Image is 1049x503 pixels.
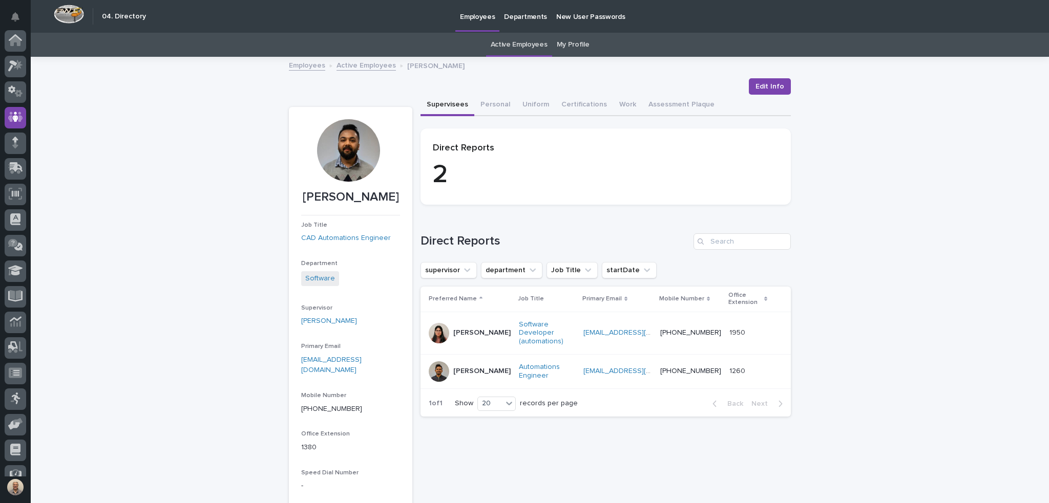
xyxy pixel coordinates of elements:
[301,233,391,244] a: CAD Automations Engineer
[474,95,516,116] button: Personal
[421,391,451,416] p: 1 of 1
[301,316,357,326] a: [PERSON_NAME]
[433,160,779,190] p: 2
[756,81,784,92] span: Edit Info
[102,12,146,21] h2: 04. Directory
[5,6,26,28] button: Notifications
[721,400,743,407] span: Back
[491,33,548,57] a: Active Employees
[455,399,473,408] p: Show
[751,400,774,407] span: Next
[660,367,721,375] a: [PHONE_NUMBER]
[453,367,511,376] p: [PERSON_NAME]
[453,329,511,337] p: [PERSON_NAME]
[429,293,477,304] p: Preferred Name
[704,399,747,408] button: Back
[301,190,400,205] p: [PERSON_NAME]
[728,290,762,309] p: Office Extension
[519,363,575,380] a: Automations Engineer
[749,78,791,95] button: Edit Info
[289,59,325,71] a: Employees
[301,480,400,491] p: -
[5,476,26,498] button: users-avatar
[583,329,699,336] a: [EMAIL_ADDRESS][DOMAIN_NAME]
[729,326,747,337] p: 1950
[555,95,613,116] button: Certifications
[729,365,747,376] p: 1260
[301,305,332,311] span: Supervisor
[301,343,341,349] span: Primary Email
[602,262,657,278] button: startDate
[421,234,689,249] h1: Direct Reports
[301,431,350,437] span: Office Extension
[421,262,477,278] button: supervisor
[301,260,338,267] span: Department
[301,356,362,374] a: [EMAIL_ADDRESS][DOMAIN_NAME]
[305,273,335,284] a: Software
[547,262,598,278] button: Job Title
[516,95,555,116] button: Uniform
[557,33,590,57] a: My Profile
[519,320,575,346] a: Software Developer (automations)
[659,293,704,304] p: Mobile Number
[481,262,542,278] button: department
[642,95,721,116] button: Assessment Plaque
[301,405,362,412] a: [PHONE_NUMBER]
[421,312,791,354] tr: [PERSON_NAME]Software Developer (automations) [EMAIL_ADDRESS][DOMAIN_NAME] [PHONE_NUMBER]19501950
[13,12,26,29] div: Notifications
[478,398,502,409] div: 20
[518,293,544,304] p: Job Title
[407,59,465,71] p: [PERSON_NAME]
[747,399,791,408] button: Next
[613,95,642,116] button: Work
[54,5,84,24] img: Workspace Logo
[301,392,346,399] span: Mobile Number
[583,367,699,375] a: [EMAIL_ADDRESS][DOMAIN_NAME]
[582,293,622,304] p: Primary Email
[301,222,327,228] span: Job Title
[694,233,791,250] input: Search
[337,59,396,71] a: Active Employees
[520,399,578,408] p: records per page
[421,354,791,388] tr: [PERSON_NAME]Automations Engineer [EMAIL_ADDRESS][DOMAIN_NAME] [PHONE_NUMBER]12601260
[301,442,400,453] p: 1380
[660,329,721,336] a: [PHONE_NUMBER]
[421,95,474,116] button: Supervisees
[433,143,779,154] p: Direct Reports
[301,470,359,476] span: Speed Dial Number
